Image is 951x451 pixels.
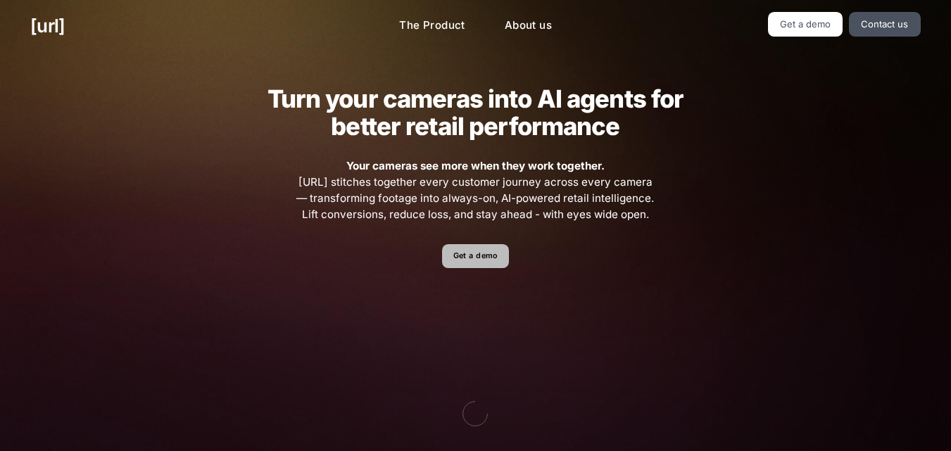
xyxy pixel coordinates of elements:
a: [URL] [30,12,65,39]
h2: Turn your cameras into AI agents for better retail performance [245,85,705,140]
strong: Your cameras see more when they work together. [346,159,605,172]
a: About us [493,12,563,39]
a: Get a demo [442,244,509,269]
a: Get a demo [768,12,843,37]
span: [URL] stitches together every customer journey across every camera — transforming footage into al... [295,158,657,222]
a: The Product [388,12,477,39]
a: Contact us [849,12,921,37]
